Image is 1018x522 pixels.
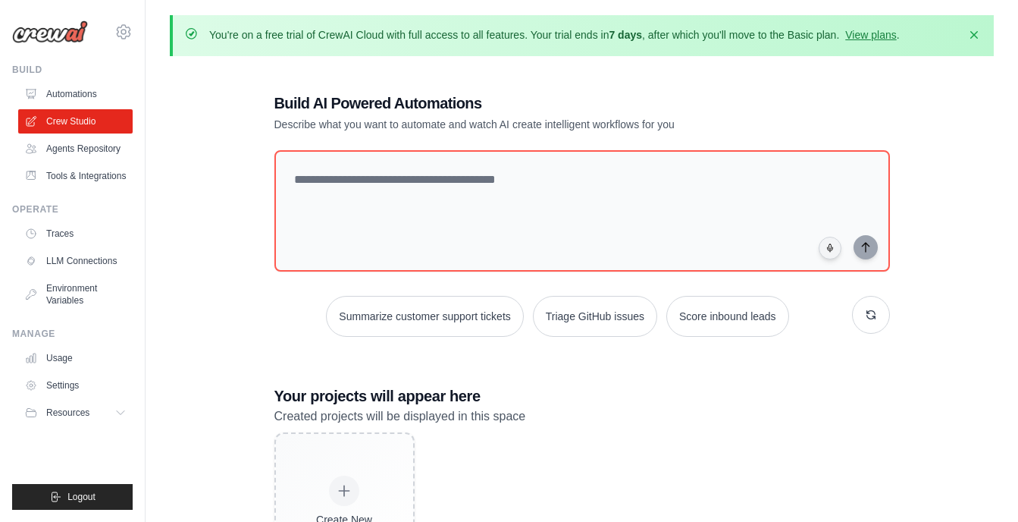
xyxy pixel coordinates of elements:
[209,27,900,42] p: You're on a free trial of CrewAI Cloud with full access to all features. Your trial ends in , aft...
[326,296,523,337] button: Summarize customer support tickets
[12,484,133,510] button: Logout
[533,296,657,337] button: Triage GitHub issues
[18,137,133,161] a: Agents Repository
[845,29,896,41] a: View plans
[666,296,789,337] button: Score inbound leads
[18,249,133,273] a: LLM Connections
[18,276,133,313] a: Environment Variables
[274,407,890,426] p: Created projects will be displayed in this space
[852,296,890,334] button: Get new suggestions
[18,164,133,188] a: Tools & Integrations
[274,385,890,407] h3: Your projects will appear here
[18,109,133,134] a: Crew Studio
[46,407,89,419] span: Resources
[609,29,642,41] strong: 7 days
[12,20,88,43] img: Logo
[18,346,133,370] a: Usage
[18,401,133,425] button: Resources
[12,203,133,215] div: Operate
[12,328,133,340] div: Manage
[12,64,133,76] div: Build
[18,82,133,106] a: Automations
[274,117,784,132] p: Describe what you want to automate and watch AI create intelligent workflows for you
[18,222,133,246] a: Traces
[67,491,96,503] span: Logout
[18,373,133,398] a: Settings
[819,237,841,259] button: Click to speak your automation idea
[274,93,784,114] h1: Build AI Powered Automations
